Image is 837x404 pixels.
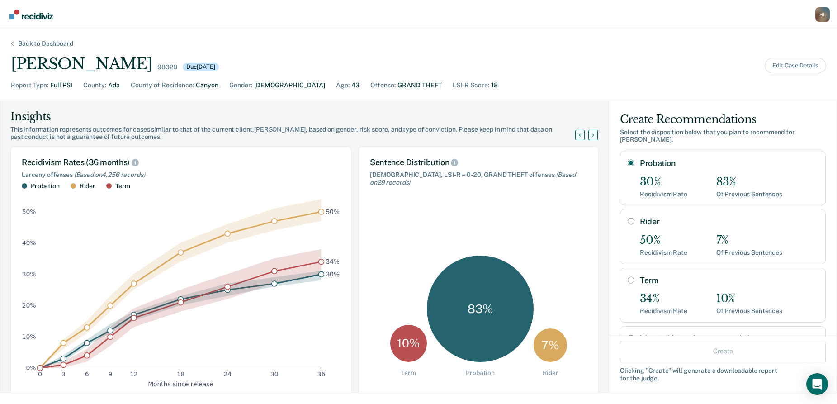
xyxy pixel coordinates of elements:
div: Create Recommendations [620,112,826,127]
div: Gender : [229,81,252,90]
div: Report Type : [11,81,48,90]
div: Recidivism Rate [640,307,687,315]
div: LSI-R Score : [453,81,489,90]
div: County of Residence : [131,81,194,90]
text: 30% [22,270,36,277]
text: 34% [326,258,340,265]
label: Term [640,276,818,285]
div: 50% [640,234,687,247]
div: 34% [640,292,687,305]
div: Of Previous Sentences [716,190,782,198]
div: Ada [108,81,120,90]
div: Recidivism Rate [640,249,687,257]
div: Recidivism Rate [640,190,687,198]
div: 7% [716,234,782,247]
div: Clicking " Create " will generate a downloadable report for the judge. [620,366,826,382]
div: Rider [80,182,95,190]
div: Insights [10,109,586,124]
div: [DEMOGRAPHIC_DATA] [254,81,325,90]
text: 6 [85,371,89,378]
text: 0% [26,364,36,371]
text: 30 [270,371,279,378]
div: Of Previous Sentences [716,307,782,315]
div: H L [815,7,830,22]
div: 83 % [427,256,533,362]
div: 98328 [157,63,177,71]
g: text [326,208,340,277]
div: Probation [466,369,495,377]
div: Sentence Distribution [370,157,587,167]
text: 18 [177,371,185,378]
div: 7 % [534,328,567,362]
div: 18 [491,81,498,90]
div: Select the disposition below that you plan to recommend for [PERSON_NAME] . [620,128,826,144]
div: Full PSI [50,81,72,90]
div: Canyon [196,81,218,90]
g: area [40,199,321,368]
img: Recidiviz [9,10,53,19]
button: Profile dropdown button [815,7,830,22]
text: 9 [109,371,113,378]
label: Probation [640,158,818,168]
text: 3 [61,371,66,378]
div: Offense : [370,81,396,90]
g: y-axis tick label [22,208,36,371]
div: Back to Dashboard [7,40,84,48]
div: GRAND THEFT [397,81,442,90]
text: 12 [130,371,138,378]
div: Open Intercom Messenger [806,373,828,395]
text: 50% [326,208,340,215]
text: 0 [38,371,42,378]
div: Probation [31,182,60,190]
g: x-axis tick label [38,371,325,378]
text: 30% [326,270,340,277]
div: Larceny offenses [22,171,340,179]
div: [DEMOGRAPHIC_DATA], LSI-R = 0-20, GRAND THEFT offenses [370,171,587,186]
button: Create [620,340,826,362]
div: 10% [716,292,782,305]
button: Edit Case Details [765,58,826,73]
text: Months since release [148,380,213,387]
text: 20% [22,301,36,309]
div: 43 [351,81,359,90]
span: (Based on 29 records ) [370,171,576,186]
div: Due [DATE] [183,63,219,71]
div: Term [401,369,416,377]
div: 10 % [390,325,427,362]
div: Recidivism Rates (36 months) [22,157,340,167]
text: 36 [317,371,326,378]
span: (Based on 4,256 records ) [74,171,145,178]
div: Age : [336,81,350,90]
text: 50% [22,208,36,215]
div: County : [83,81,106,90]
label: I do not wish to make a recommendation [640,334,818,342]
label: Rider [640,217,818,227]
g: x-axis label [148,380,213,387]
div: Rider [543,369,558,377]
div: Of Previous Sentences [716,249,782,257]
div: 83% [716,176,782,189]
div: 30% [640,176,687,189]
div: [PERSON_NAME] [11,55,152,73]
text: 40% [22,239,36,246]
text: 24 [223,371,232,378]
div: This information represents outcomes for cases similar to that of the current client, [PERSON_NAM... [10,126,586,141]
text: 10% [22,333,36,340]
div: Term [115,182,130,190]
